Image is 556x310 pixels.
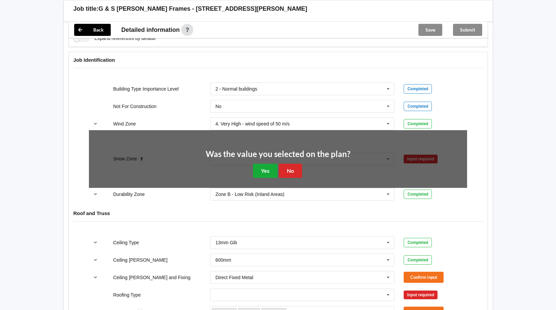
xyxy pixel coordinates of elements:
div: Input required [404,291,438,299]
button: No [279,164,302,177]
div: Completed [404,119,432,128]
div: 13mm Gib [215,240,237,245]
span: Detailed information [121,27,180,33]
button: reference-toggle [89,118,102,130]
h3: Job title: [73,5,99,13]
div: Direct Fixed Metal [215,275,253,280]
label: Wind Zone [113,121,136,126]
label: Roofing Type [113,292,141,298]
div: 2 - Normal buildings [215,87,257,91]
button: reference-toggle [89,254,102,266]
div: 4. Very High - wind speed of 50 m/s [215,121,290,126]
button: Yes [253,164,277,177]
div: Completed [404,190,432,199]
div: No [215,104,221,109]
div: Completed [404,102,432,111]
h4: Roof and Truss [73,210,483,216]
label: Not For Construction [113,104,156,109]
div: Completed [404,238,432,247]
label: Building Type Importance Level [113,86,179,92]
button: Back [74,24,111,36]
label: Durability Zone [113,192,145,197]
h3: G & S [PERSON_NAME] Frames - [STREET_ADDRESS][PERSON_NAME] [99,5,307,13]
h4: Job Identification [73,57,483,63]
label: Ceiling Type [113,240,139,245]
label: Ceiling [PERSON_NAME] [113,257,167,263]
h2: Was the value you selected on the plan? [206,149,350,159]
button: reference-toggle [89,188,102,200]
button: Confirm input [404,272,444,283]
label: Ceiling [PERSON_NAME] and Fixing [113,275,190,280]
button: reference-toggle [89,271,102,283]
div: Completed [404,255,432,265]
div: Zone B - Low Risk (Inland Areas) [215,192,284,197]
div: Completed [404,84,432,94]
label: Expand references by default [73,35,156,42]
button: reference-toggle [89,237,102,249]
div: 600mm [215,258,231,262]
